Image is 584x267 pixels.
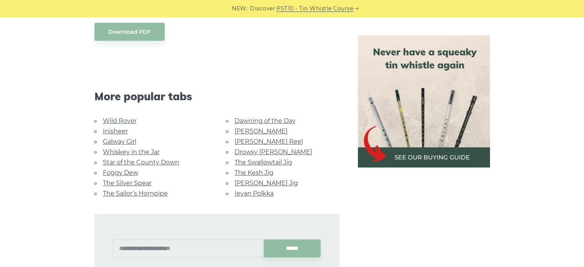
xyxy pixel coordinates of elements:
[94,90,339,103] span: More popular tabs
[235,148,312,156] a: Drowsy [PERSON_NAME]
[103,148,160,156] a: Whiskey in the Jar
[235,159,292,166] a: The Swallowtail Jig
[358,35,490,167] img: tin whistle buying guide
[103,117,137,124] a: Wild Rover
[235,179,298,187] a: [PERSON_NAME] Jig
[250,4,275,13] span: Discover
[103,128,128,135] a: Inisheer
[103,159,179,166] a: Star of the County Down
[103,179,152,187] a: The Silver Spear
[235,190,274,197] a: Ievan Polkka
[276,4,353,13] a: PST10 - Tin Whistle Course
[232,4,248,13] span: NEW:
[94,23,165,41] a: Download PDF
[235,128,288,135] a: [PERSON_NAME]
[103,190,168,197] a: The Sailor’s Hornpipe
[235,138,303,145] a: [PERSON_NAME] Reel
[103,138,136,145] a: Galway Girl
[235,169,273,176] a: The Kesh Jig
[103,169,138,176] a: Foggy Dew
[235,117,296,124] a: Dawning of the Day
